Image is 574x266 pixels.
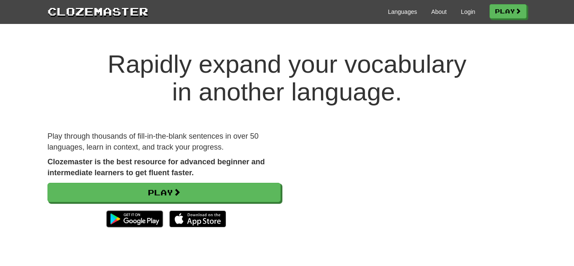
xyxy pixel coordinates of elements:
a: Clozemaster [47,3,148,19]
img: Download_on_the_App_Store_Badge_US-UK_135x40-25178aeef6eb6b83b96f5f2d004eda3bffbb37122de64afbaef7... [169,211,226,227]
a: About [431,8,447,16]
a: Play [490,4,527,18]
a: Login [461,8,475,16]
p: Play through thousands of fill-in-the-blank sentences in over 50 languages, learn in context, and... [47,131,281,153]
img: Get it on Google Play [102,206,167,232]
a: Languages [388,8,417,16]
strong: Clozemaster is the best resource for advanced beginner and intermediate learners to get fluent fa... [47,158,265,177]
a: Play [47,183,281,202]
